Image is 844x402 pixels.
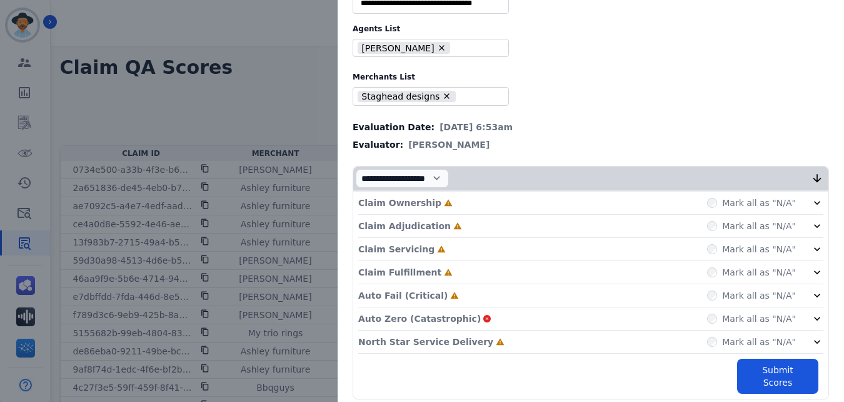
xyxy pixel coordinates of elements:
label: Mark all as "N/A" [722,312,796,325]
label: Mark all as "N/A" [722,220,796,232]
ul: selected options [356,89,501,104]
label: Mark all as "N/A" [722,266,796,279]
p: Claim Fulfillment [358,266,441,279]
span: [PERSON_NAME] [408,138,490,151]
button: Remove Patrick Blackmon [437,43,446,53]
label: Mark all as "N/A" [722,289,796,302]
label: Merchants List [353,72,829,82]
p: Claim Ownership [358,197,441,209]
button: Remove Staghead designs [442,91,451,101]
p: North Star Service Delivery [358,336,493,348]
span: [DATE] 6:53am [440,121,513,133]
div: Evaluation Date: [353,121,829,133]
li: [PERSON_NAME] [358,42,451,54]
div: Evaluator: [353,138,829,151]
label: Mark all as "N/A" [722,243,796,255]
p: Auto Fail (Critical) [358,289,448,302]
p: Claim Servicing [358,243,435,255]
label: Mark all as "N/A" [722,197,796,209]
label: Mark all as "N/A" [722,336,796,348]
label: Agents List [353,24,829,34]
li: Staghead designs [358,91,456,103]
button: Submit Scores [737,359,818,394]
p: Claim Adjudication [358,220,451,232]
p: Auto Zero (Catastrophic) [358,312,481,325]
ul: selected options [356,41,501,56]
